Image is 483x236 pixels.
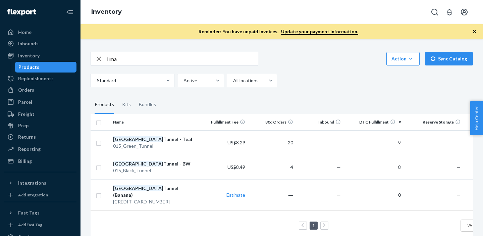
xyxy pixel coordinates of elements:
td: 8 [343,155,403,179]
a: Freight [4,109,76,120]
button: Fast Tags [4,207,76,218]
a: Inventory [91,8,122,15]
div: Parcel [18,99,32,105]
button: Open Search Box [428,5,441,19]
div: Add Integration [18,192,48,198]
button: Close Navigation [63,5,76,19]
div: Replenishments [18,75,54,82]
div: 015_Green_Tunnel [113,143,197,149]
span: — [457,140,461,145]
div: Orders [18,87,34,93]
div: Action [391,55,415,62]
th: Reserve Storage [404,114,463,130]
div: Products [95,95,114,114]
em: [GEOGRAPHIC_DATA] [113,185,163,191]
p: Reminder: You have unpaid invoices. [199,28,358,35]
th: Inbound [296,114,344,130]
div: Reporting [18,146,41,152]
div: Integrations [18,180,46,186]
div: Returns [18,134,36,140]
span: — [457,164,461,170]
button: Help Center [470,101,483,135]
a: Returns [4,132,76,142]
div: Bundles [139,95,156,114]
input: All locations [232,77,233,84]
div: 015_Black_Tunnel [113,167,197,174]
button: Integrations [4,178,76,188]
a: Parcel [4,97,76,107]
a: Prep [4,120,76,131]
em: [GEOGRAPHIC_DATA] [113,136,163,142]
button: Open account menu [458,5,471,19]
div: Kits [122,95,131,114]
span: — [337,192,341,198]
td: 4 [248,155,296,179]
a: Inventory [4,50,76,61]
span: — [337,164,341,170]
img: Flexport logo [7,9,36,15]
a: Home [4,27,76,38]
a: Estimate [226,192,245,198]
td: ― [248,179,296,210]
button: Action [386,52,420,65]
span: — [337,140,341,145]
button: Open notifications [443,5,456,19]
div: Tunnel - BW [113,160,197,167]
div: Tunnel (Banana) [113,185,197,198]
div: Home [18,29,32,36]
button: Sync Catalog [425,52,473,65]
a: Orders [4,85,76,95]
div: Billing [18,158,32,164]
div: Freight [18,111,35,117]
td: 20 [248,130,296,155]
td: 0 [343,179,403,210]
a: Billing [4,156,76,167]
div: Inbounds [18,40,39,47]
th: 30d Orders [248,114,296,130]
td: 9 [343,130,403,155]
a: Update your payment information. [281,29,358,35]
span: US$8.29 [227,140,245,145]
ol: breadcrumbs [86,2,127,22]
em: [GEOGRAPHIC_DATA] [113,161,163,167]
span: — [457,192,461,198]
div: Products [18,64,39,70]
div: Add Fast Tag [18,222,42,228]
input: Search inventory by name or sku [107,52,258,65]
div: Prep [18,122,29,129]
div: Inventory [18,52,40,59]
th: Name [110,114,200,130]
div: Tunnel - Teal [113,136,197,143]
a: Add Fast Tag [4,221,76,229]
div: Fast Tags [18,209,40,216]
span: US$8.49 [227,164,245,170]
th: DTC Fulfillment [343,114,403,130]
a: Add Integration [4,191,76,199]
a: Reporting [4,144,76,154]
div: [CREDIT_CARD_NUMBER] [113,198,197,205]
input: Standard [96,77,97,84]
a: Replenishments [4,73,76,84]
a: Page 1 is your current page [311,223,316,228]
th: Fulfillment Fee [200,114,248,130]
a: Inbounds [4,38,76,49]
a: Products [15,62,77,73]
